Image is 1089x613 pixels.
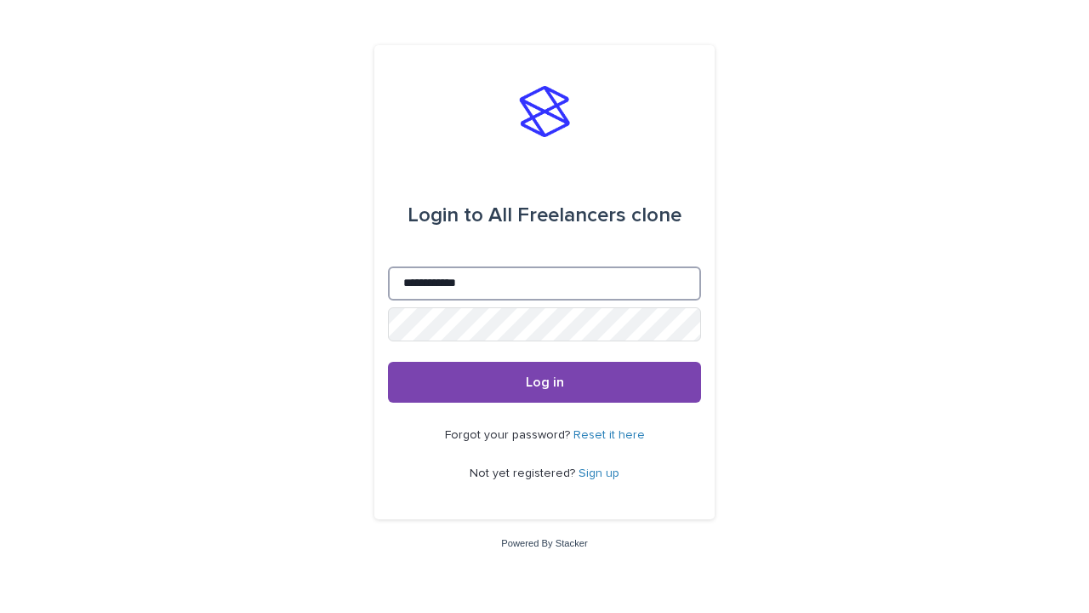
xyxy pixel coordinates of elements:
div: All Freelancers clone [408,192,681,239]
span: Log in [526,375,564,389]
a: Reset it here [573,429,645,441]
span: Forgot your password? [445,429,573,441]
a: Powered By Stacker [501,538,587,548]
img: stacker-logo-s-only.png [519,86,570,137]
span: Login to [408,205,483,226]
span: Not yet registered? [470,467,579,479]
a: Sign up [579,467,619,479]
button: Log in [388,362,701,403]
